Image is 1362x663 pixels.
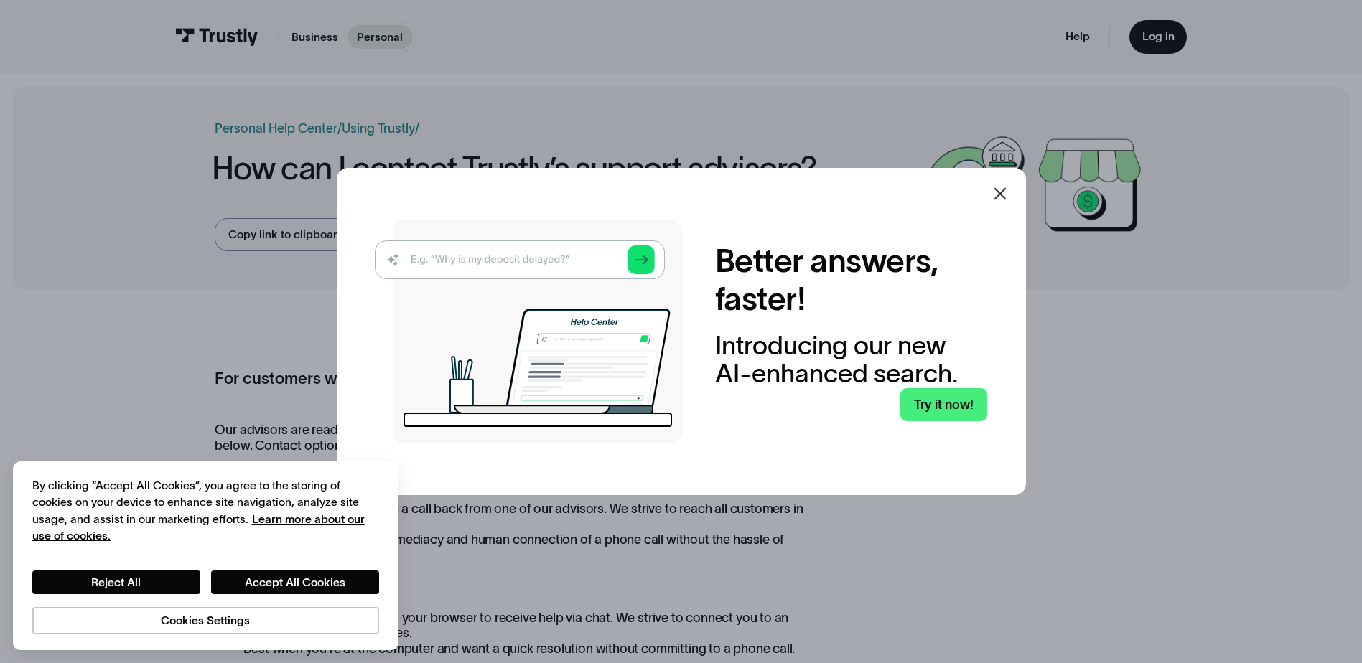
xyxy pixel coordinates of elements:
div: Cookie banner [13,461,398,651]
a: Try it now! [900,388,987,422]
div: Introducing our new AI-enhanced search. [715,331,987,388]
button: Accept All Cookies [211,570,379,595]
h2: Better answers, faster! [715,242,987,319]
button: Cookies Settings [32,607,379,634]
div: By clicking “Accept All Cookies”, you agree to the storing of cookies on your device to enhance s... [32,477,379,545]
div: Privacy [32,477,379,634]
button: Reject All [32,570,200,595]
